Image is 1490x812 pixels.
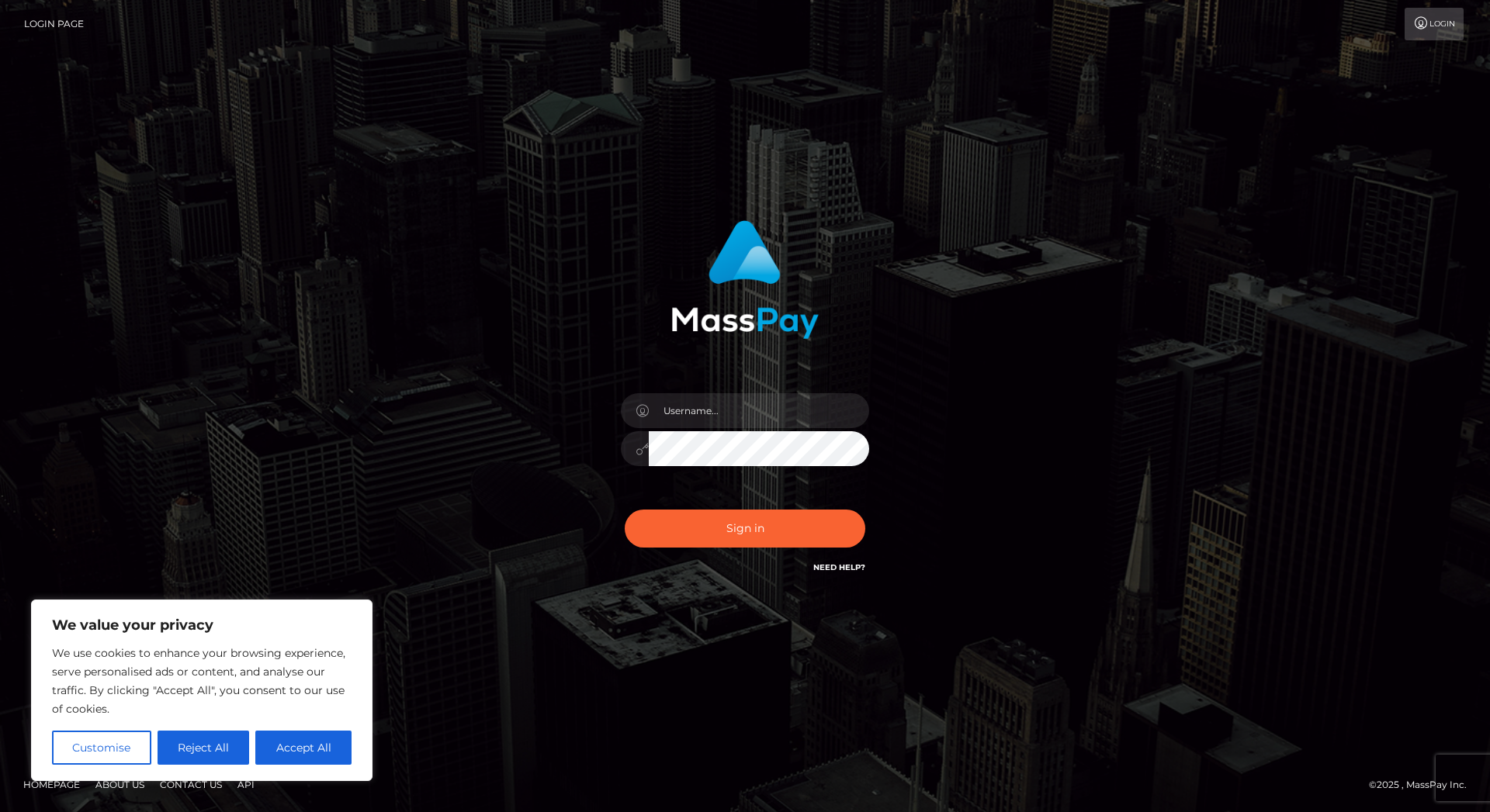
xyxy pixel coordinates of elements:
[1369,776,1478,793] div: © 2025 , MassPay Inc.
[1405,8,1464,40] a: Login
[52,616,352,634] p: We value your privacy
[52,731,151,765] button: Customise
[17,772,86,796] a: Homepage
[671,220,819,339] img: MassPay Login
[154,772,228,796] a: Contact Us
[813,562,865,572] a: Need Help?
[24,8,84,40] a: Login Page
[255,731,352,765] button: Accept All
[625,510,865,548] button: Sign in
[158,731,250,765] button: Reject All
[52,644,352,718] p: We use cookies to enhance your browsing experience, serve personalised ads or content, and analys...
[89,772,151,796] a: About Us
[649,393,869,428] input: Username...
[231,772,261,796] a: API
[31,599,372,781] div: We value your privacy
